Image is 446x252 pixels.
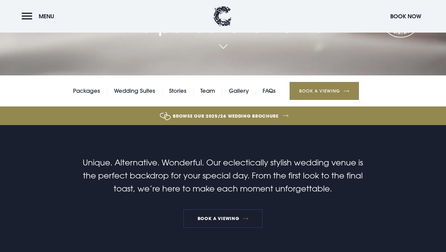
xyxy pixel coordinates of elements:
[39,13,54,20] span: Menu
[229,86,249,96] a: Gallery
[387,10,424,23] button: Book Now
[73,86,100,96] a: Packages
[22,10,57,23] button: Menu
[183,209,263,228] a: Book a viewing
[169,86,186,96] a: Stories
[290,82,359,100] a: Book a Viewing
[263,86,276,96] a: FAQs
[200,86,215,96] a: Team
[114,86,155,96] a: Wedding Suites
[76,156,370,195] p: Unique. Alternative. Wonderful. Our eclectically stylish wedding venue is the perfect backdrop fo...
[213,6,232,26] img: Clandeboye Lodge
